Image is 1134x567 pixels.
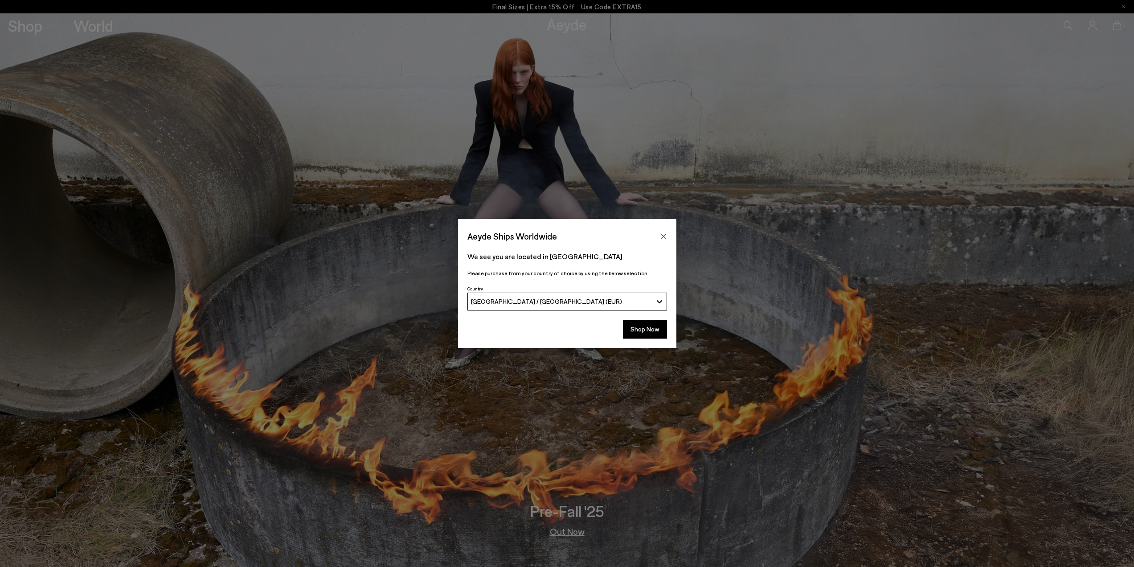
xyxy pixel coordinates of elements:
button: Shop Now [623,320,667,339]
p: Please purchase from your country of choice by using the below selection: [467,269,667,277]
span: Country [467,286,483,291]
span: Aeyde Ships Worldwide [467,228,557,244]
span: [GEOGRAPHIC_DATA] / [GEOGRAPHIC_DATA] (EUR) [471,298,622,305]
p: We see you are located in [GEOGRAPHIC_DATA] [467,251,667,262]
button: Close [657,230,670,243]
